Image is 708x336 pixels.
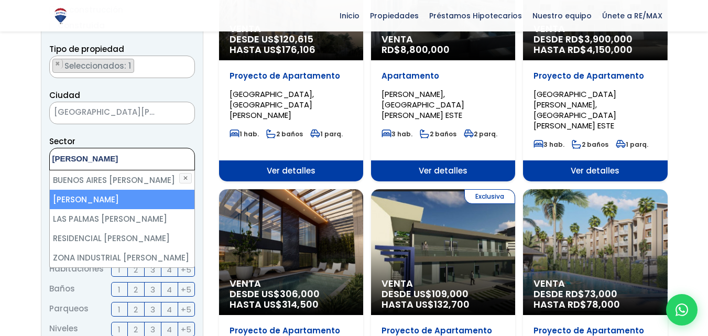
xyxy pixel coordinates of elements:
span: 1 hab. [230,129,259,138]
span: Ciudad [49,90,80,101]
span: 3 [150,303,155,316]
span: Préstamos Hipotecarios [424,8,527,24]
span: 3 [150,263,155,276]
span: 3,900,000 [584,32,633,46]
span: Inicio [334,8,365,24]
span: 2 [134,323,138,336]
span: Seleccionados: 1 [63,60,134,71]
span: [GEOGRAPHIC_DATA][PERSON_NAME], [GEOGRAPHIC_DATA][PERSON_NAME] ESTE [533,89,616,131]
p: Proyecto de Apartamento [533,71,657,81]
span: 78,000 [586,298,620,311]
p: Proyecto de Apartamento [382,326,505,336]
span: 4 [167,323,172,336]
span: 3 hab. [382,129,412,138]
li: BUENOS AIRES [PERSON_NAME] [50,170,194,190]
span: [GEOGRAPHIC_DATA], [GEOGRAPHIC_DATA][PERSON_NAME] [230,89,314,121]
span: 4 [167,283,172,296]
span: Venta [382,278,505,289]
span: HASTA US$ [230,45,353,55]
span: DESDE RD$ [533,34,657,55]
span: 1 parq. [310,129,343,138]
span: RD$ [382,43,450,56]
p: Proyecto de Apartamento [230,326,353,336]
textarea: Search [50,56,56,79]
span: HASTA RD$ [533,45,657,55]
button: Remove all items [183,59,189,69]
img: Logo de REMAX [51,7,70,25]
span: 1 [118,263,121,276]
p: Proyecto de Apartamento [230,71,353,81]
span: 4 [167,263,172,276]
p: Proyecto de Apartamento [533,326,657,336]
span: Ver detalles [523,160,667,181]
span: 4 [167,303,172,316]
span: 314,500 [282,298,319,311]
span: Venta [533,278,657,289]
span: Tipo de propiedad [49,44,124,55]
span: × [183,59,189,69]
span: +5 [181,283,191,296]
span: DESDE US$ [230,289,353,310]
span: Ver detalles [371,160,515,181]
span: SANTO DOMINGO OESTE [50,105,168,120]
span: +5 [181,263,191,276]
span: DESDE RD$ [533,289,657,310]
span: 8,800,000 [400,43,450,56]
span: 176,106 [282,43,315,56]
span: 1 [118,323,121,336]
textarea: Search [50,148,151,171]
span: × [55,59,60,69]
span: HASTA US$ [230,299,353,310]
span: × [179,109,184,118]
span: 2 [134,303,138,316]
span: Parqueos [49,302,89,317]
span: Venta [382,34,505,45]
span: [PERSON_NAME], [GEOGRAPHIC_DATA][PERSON_NAME] ESTE [382,89,464,121]
span: SANTO DOMINGO OESTE [49,102,195,124]
span: 2 [134,263,138,276]
span: 2 parq. [464,129,497,138]
li: LAS PALMAS [PERSON_NAME] [50,209,194,229]
span: Nuestro equipo [527,8,597,24]
span: 2 baños [572,140,608,149]
span: 3 [150,323,155,336]
span: 4,150,000 [586,43,633,56]
span: 73,000 [584,287,617,300]
span: 109,000 [432,287,469,300]
span: Exclusiva [464,189,515,204]
span: 3 [150,283,155,296]
span: HASTA US$ [382,299,505,310]
span: 306,000 [280,287,320,300]
button: Remove item [53,59,63,69]
span: 2 [134,283,138,296]
span: Propiedades [365,8,424,24]
span: 2 baños [420,129,456,138]
span: Habitaciones [49,262,104,277]
span: DESDE US$ [382,289,505,310]
span: +5 [181,323,191,336]
span: Sector [49,136,75,147]
span: Únete a RE/MAX [597,8,668,24]
span: Venta [230,278,353,289]
p: Apartamento [382,71,505,81]
span: Ver detalles [219,160,363,181]
li: ZONA INDUSTRIAL [PERSON_NAME] [50,248,194,267]
button: ✕ [179,173,192,183]
span: 3 hab. [533,140,564,149]
span: 2 baños [266,129,303,138]
span: 120,615 [280,32,313,46]
span: 132,700 [434,298,470,311]
span: HASTA RD$ [533,299,657,310]
li: [PERSON_NAME] [50,190,194,209]
span: DESDE US$ [230,34,353,55]
li: APARTAMENTO [52,59,134,73]
span: 1 [118,283,121,296]
span: +5 [181,303,191,316]
li: RESIDENCIAL [PERSON_NAME] [50,229,194,248]
span: 1 [118,303,121,316]
button: Remove all items [168,105,184,122]
span: Baños [49,282,75,297]
span: 1 parq. [616,140,648,149]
